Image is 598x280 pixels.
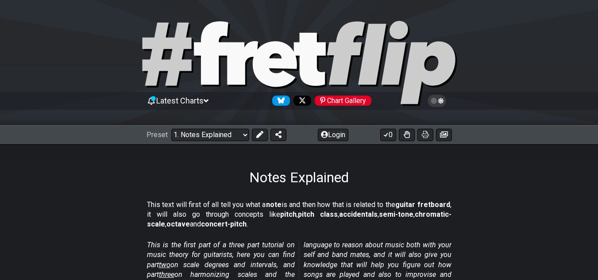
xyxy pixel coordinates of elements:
button: Toggle Dexterity for all fretkits [399,129,415,141]
a: Follow #fretflip at Bluesky [269,96,290,106]
h1: Notes Explained [249,169,349,186]
a: Follow #fretflip at X [290,96,311,106]
button: Create image [436,129,452,141]
a: #fretflip at Pinterest [311,96,371,106]
strong: accidentals [339,210,378,219]
span: Latest Charts [156,96,204,105]
strong: concert-pitch [201,220,247,228]
strong: semi-tone [379,210,413,219]
strong: octave [166,220,190,228]
span: Preset [147,130,168,139]
span: two [159,261,170,269]
span: three [159,270,174,279]
p: This text will first of all tell you what a is and then how that is related to the , it will also... [147,200,451,230]
select: Preset [171,129,249,141]
strong: pitch class [298,210,338,219]
strong: note [266,200,282,209]
button: Login [318,129,348,141]
div: Chart Gallery [315,96,371,106]
button: Share Preset [270,129,286,141]
strong: guitar fretboard [395,200,450,209]
button: 0 [380,129,396,141]
button: Edit Preset [252,129,268,141]
strong: pitch [280,210,297,219]
span: Toggle light / dark theme [432,97,442,105]
button: Print [417,129,433,141]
